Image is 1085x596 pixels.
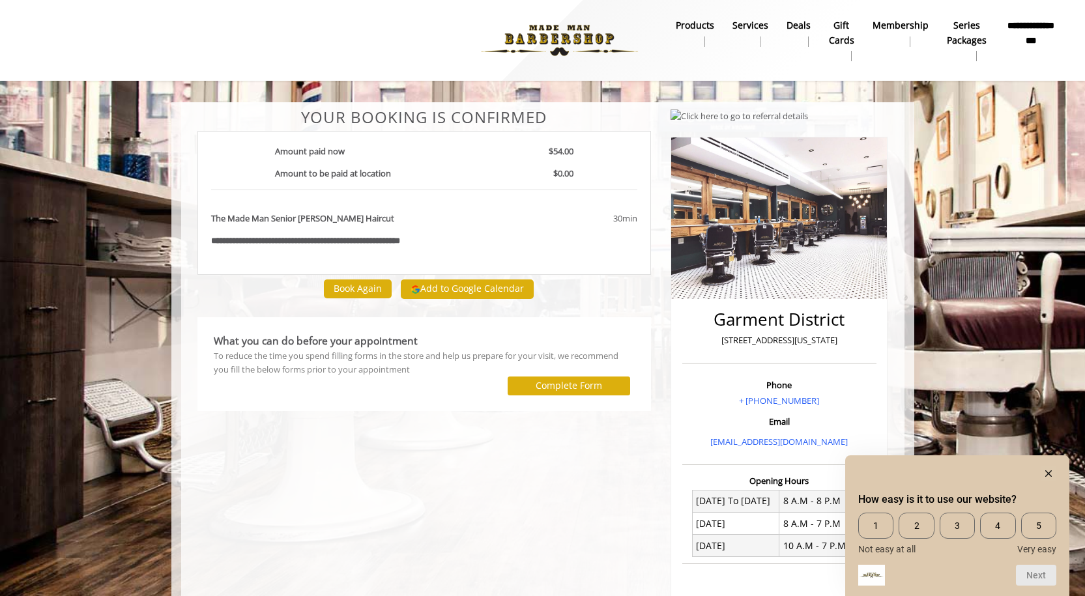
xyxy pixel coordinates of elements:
[858,492,1056,507] h2: How easy is it to use our website? Select an option from 1 to 5, with 1 being Not easy at all and...
[211,212,394,225] b: The Made Man Senior [PERSON_NAME] Haircut
[980,513,1015,539] span: 4
[723,16,777,50] a: ServicesServices
[873,18,929,33] b: Membership
[710,436,848,447] a: [EMAIL_ADDRESS][DOMAIN_NAME]
[858,513,893,539] span: 1
[324,279,392,298] button: Book Again
[1021,513,1056,539] span: 5
[508,212,637,225] div: 30min
[779,513,867,535] td: 8 A.M - 7 P.M
[686,333,873,347] p: [STREET_ADDRESS][US_STATE]
[732,18,768,33] b: Services
[686,310,873,329] h2: Garment District
[692,490,779,513] td: [DATE] To [DATE]
[858,544,916,554] span: Not easy at all
[692,513,779,535] td: [DATE]
[686,417,873,426] h3: Email
[214,349,635,376] div: To reduce the time you spend filling forms in the store and help us prepare for your visit, we re...
[779,535,867,557] td: 10 A.M - 7 P.M
[1016,565,1056,586] button: Next question
[787,18,811,33] b: Deals
[275,145,345,157] b: Amount paid now
[682,476,876,485] h3: Opening Hours
[899,513,934,539] span: 2
[536,380,602,391] label: Complete Form
[470,5,649,76] img: Made Man Barbershop logo
[686,380,873,390] h3: Phone
[1041,466,1056,481] button: Hide survey
[1017,544,1056,554] span: Very easy
[197,109,652,126] center: Your Booking is confirmed
[947,18,987,48] b: Series packages
[779,490,867,513] td: 8 A.M - 8 P.M
[940,513,975,539] span: 3
[692,535,779,557] td: [DATE]
[938,16,996,64] a: Series packagesSeries packages
[820,16,863,64] a: Gift cardsgift cards
[858,466,1056,586] div: How easy is it to use our website? Select an option from 1 to 5, with 1 being Not easy at all and...
[739,395,819,406] a: + [PHONE_NUMBER]
[401,279,534,299] button: Add to Google Calendar
[553,167,573,179] b: $0.00
[214,333,418,348] b: What you can do before your appointment
[667,16,723,50] a: Productsproducts
[829,18,854,48] b: gift cards
[671,109,808,123] img: Click here to go to referral details
[275,167,391,179] b: Amount to be paid at location
[863,16,938,50] a: MembershipMembership
[549,145,573,157] b: $54.00
[508,376,630,395] button: Complete Form
[777,16,820,50] a: DealsDeals
[858,513,1056,554] div: How easy is it to use our website? Select an option from 1 to 5, with 1 being Not easy at all and...
[676,18,714,33] b: products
